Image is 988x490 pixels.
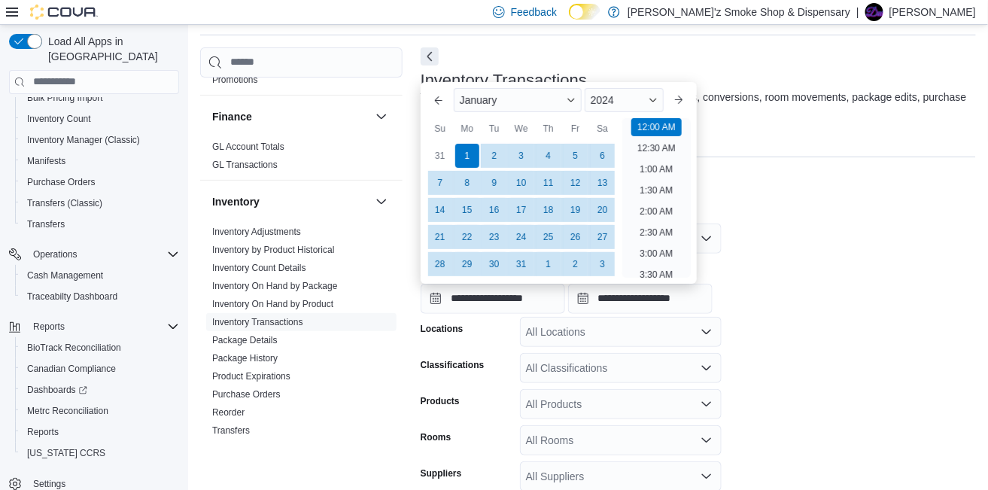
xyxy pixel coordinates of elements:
div: day-3 [509,144,534,168]
span: Operations [27,245,179,263]
span: Feedback [511,5,557,20]
span: Transfers [21,215,179,233]
a: Reorder [212,407,245,418]
div: Button. Open the month selector. January is currently selected. [454,88,582,112]
div: Button. Open the year selector. 2024 is currently selected. [585,88,664,112]
button: Transfers [15,214,185,235]
button: Previous Month [427,88,451,112]
span: [US_STATE] CCRS [27,447,105,459]
div: day-13 [591,171,615,195]
span: Reports [27,318,179,336]
a: Dashboards [21,381,93,399]
span: Settings [33,478,65,490]
button: Open list of options [701,362,713,374]
span: Washington CCRS [21,444,179,462]
span: Transfers [27,218,65,230]
a: Canadian Compliance [21,360,122,378]
button: [US_STATE] CCRS [15,443,185,464]
span: Reports [21,423,179,441]
button: Operations [3,244,185,265]
ul: Time [622,118,691,278]
span: Transfers [212,425,250,437]
span: Cash Management [27,269,103,282]
div: day-2 [482,144,506,168]
label: Classifications [421,359,485,371]
div: Tu [482,117,506,141]
div: day-9 [482,171,506,195]
div: day-31 [428,144,452,168]
a: Purchase Orders [21,173,102,191]
p: | [856,3,859,21]
span: January [460,94,497,106]
a: Inventory Transactions [212,317,303,327]
span: Canadian Compliance [21,360,179,378]
div: We [509,117,534,141]
button: Inventory [212,194,369,209]
a: [US_STATE] CCRS [21,444,111,462]
span: Load All Apps in [GEOGRAPHIC_DATA] [42,34,179,64]
button: Open list of options [701,398,713,410]
span: Inventory On Hand by Package [212,280,338,292]
div: day-26 [564,225,588,249]
div: Finance [200,138,403,180]
span: Traceabilty Dashboard [21,288,179,306]
a: Traceabilty Dashboard [21,288,123,306]
div: day-20 [591,198,615,222]
div: day-7 [428,171,452,195]
div: day-12 [564,171,588,195]
p: [PERSON_NAME] [889,3,976,21]
a: Transfers (Classic) [21,194,108,212]
span: Transfers (Classic) [21,194,179,212]
span: Inventory by Product Historical [212,244,335,256]
input: Press the down key to enter a popover containing a calendar. Press the escape key to close the po... [421,284,565,314]
button: Traceabilty Dashboard [15,286,185,307]
div: day-18 [537,198,561,222]
button: Reports [15,422,185,443]
img: Cova [30,5,98,20]
div: day-10 [509,171,534,195]
li: 1:30 AM [634,181,679,199]
span: Transfers (Classic) [27,197,102,209]
span: Operations [33,248,78,260]
a: GL Transactions [212,160,278,170]
span: Product Expirations [212,370,290,382]
button: Operations [27,245,84,263]
button: Finance [372,108,391,126]
span: Inventory Transactions [212,316,303,328]
div: day-6 [591,144,615,168]
li: 2:00 AM [634,202,679,221]
a: Bulk Pricing Import [21,89,109,107]
div: day-11 [537,171,561,195]
div: Fr [564,117,588,141]
div: day-1 [455,144,479,168]
span: Manifests [21,152,179,170]
div: Inventory [200,223,403,446]
button: Open list of options [701,434,713,446]
div: January, 2024 [427,142,616,278]
div: day-25 [537,225,561,249]
div: day-27 [591,225,615,249]
div: day-5 [564,144,588,168]
button: BioTrack Reconciliation [15,337,185,358]
label: Suppliers [421,467,462,479]
div: day-17 [509,198,534,222]
li: 12:00 AM [631,118,682,136]
span: Reports [27,426,59,438]
a: Inventory Adjustments [212,227,301,237]
a: Inventory On Hand by Product [212,299,333,309]
div: day-4 [537,144,561,168]
input: Dark Mode [569,4,600,20]
a: Cash Management [21,266,109,285]
p: [PERSON_NAME]'z Smoke Shop & Dispensary [628,3,850,21]
input: Press the down key to open a popover containing a calendar. [568,284,713,314]
h3: Inventory [212,194,260,209]
a: Inventory Manager (Classic) [21,131,146,149]
span: Dashboards [21,381,179,399]
a: Reports [21,423,65,441]
label: Locations [421,323,464,335]
span: Inventory Manager (Classic) [21,131,179,149]
div: day-23 [482,225,506,249]
button: Finance [212,109,369,124]
span: Purchase Orders [27,176,96,188]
